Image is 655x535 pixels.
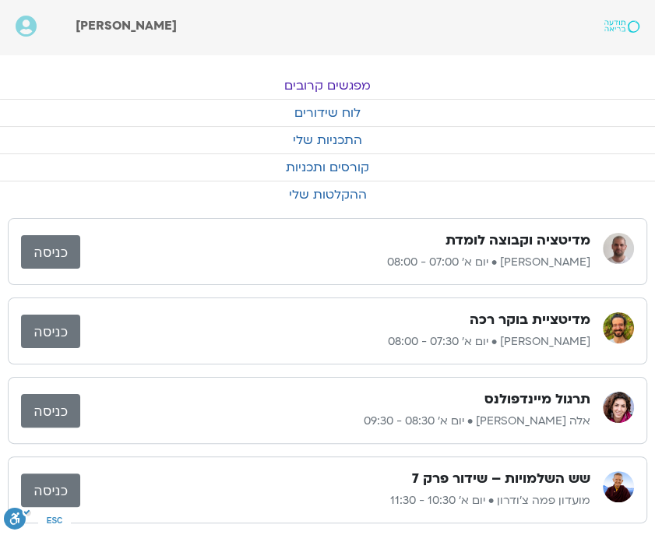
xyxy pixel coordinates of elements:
[80,253,590,272] p: [PERSON_NAME] • יום א׳ 07:00 - 08:00
[21,473,80,507] a: כניסה
[603,312,634,343] img: שגב הורוביץ
[445,231,590,250] h3: מדיטציה וקבוצה לומדת
[484,390,590,409] h3: תרגול מיינדפולנס
[21,315,80,348] a: כניסה
[80,491,590,510] p: מועדון פמה צ'ודרון • יום א׳ 10:30 - 11:30
[603,471,634,502] img: מועדון פמה צ'ודרון
[21,235,80,269] a: כניסה
[470,311,590,329] h3: מדיטציית בוקר רכה
[21,394,80,428] a: כניסה
[80,412,590,431] p: אלה [PERSON_NAME] • יום א׳ 08:30 - 09:30
[412,470,590,488] h3: שש השלמויות – שידור פרק 7
[603,233,634,264] img: דקל קנטי
[603,392,634,423] img: אלה טולנאי
[80,333,590,351] p: [PERSON_NAME] • יום א׳ 07:30 - 08:00
[75,17,176,34] span: [PERSON_NAME]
